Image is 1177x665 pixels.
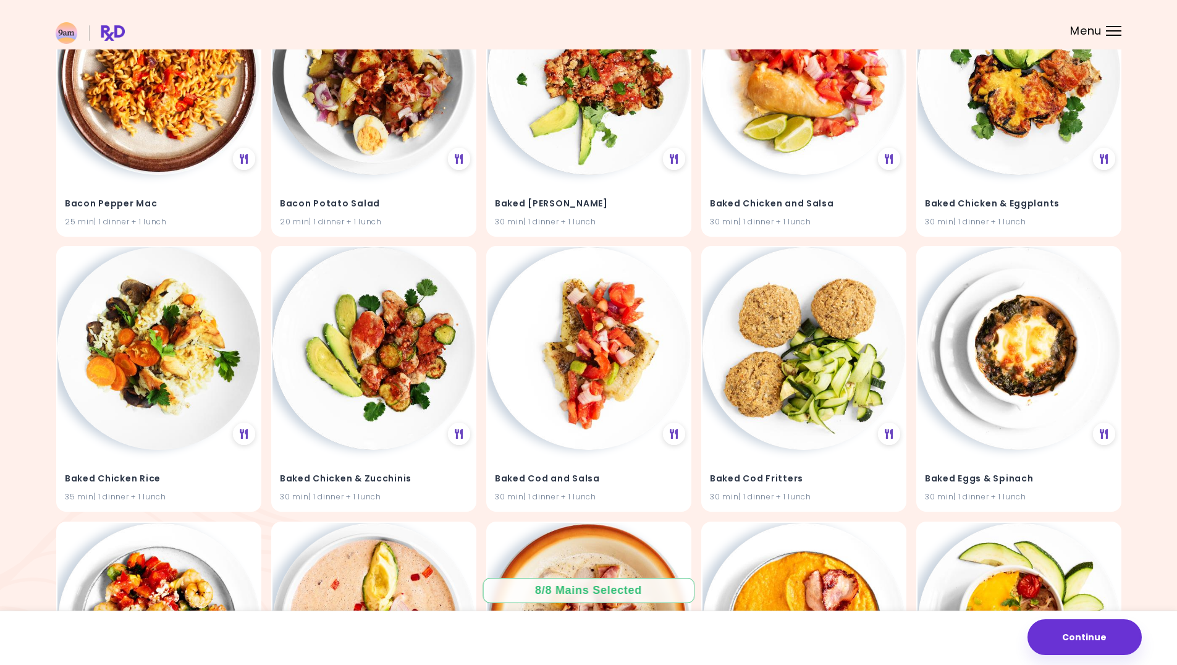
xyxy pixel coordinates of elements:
[495,469,683,489] h4: Baked Cod and Salsa
[65,469,253,489] h4: Baked Chicken Rice
[280,491,468,503] div: 30 min | 1 dinner + 1 lunch
[448,148,470,170] div: See Meal Plan
[710,216,898,227] div: 30 min | 1 dinner + 1 lunch
[710,491,898,503] div: 30 min | 1 dinner + 1 lunch
[663,423,685,445] div: See Meal Plan
[925,216,1113,227] div: 30 min | 1 dinner + 1 lunch
[280,216,468,227] div: 20 min | 1 dinner + 1 lunch
[448,423,470,445] div: See Meal Plan
[495,491,683,503] div: 30 min | 1 dinner + 1 lunch
[233,423,255,445] div: See Meal Plan
[925,469,1113,489] h4: Baked Eggs & Spinach
[56,22,125,44] img: RxDiet
[1093,148,1115,170] div: See Meal Plan
[233,148,255,170] div: See Meal Plan
[65,491,253,503] div: 35 min | 1 dinner + 1 lunch
[710,469,898,489] h4: Baked Cod Fritters
[280,193,468,213] h4: Bacon Potato Salad
[495,216,683,227] div: 30 min | 1 dinner + 1 lunch
[65,216,253,227] div: 25 min | 1 dinner + 1 lunch
[65,193,253,213] h4: Bacon Pepper Mac
[495,193,683,213] h4: Baked Cheesy Zucchinis
[663,148,685,170] div: See Meal Plan
[925,491,1113,503] div: 30 min | 1 dinner + 1 lunch
[925,193,1113,213] h4: Baked Chicken & Eggplants
[878,148,900,170] div: See Meal Plan
[1070,25,1102,36] span: Menu
[1027,619,1142,655] button: Continue
[710,193,898,213] h4: Baked Chicken and Salsa
[280,469,468,489] h4: Baked Chicken & Zucchinis
[526,583,651,598] div: 8 / 8 Mains Selected
[878,423,900,445] div: See Meal Plan
[1093,423,1115,445] div: See Meal Plan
